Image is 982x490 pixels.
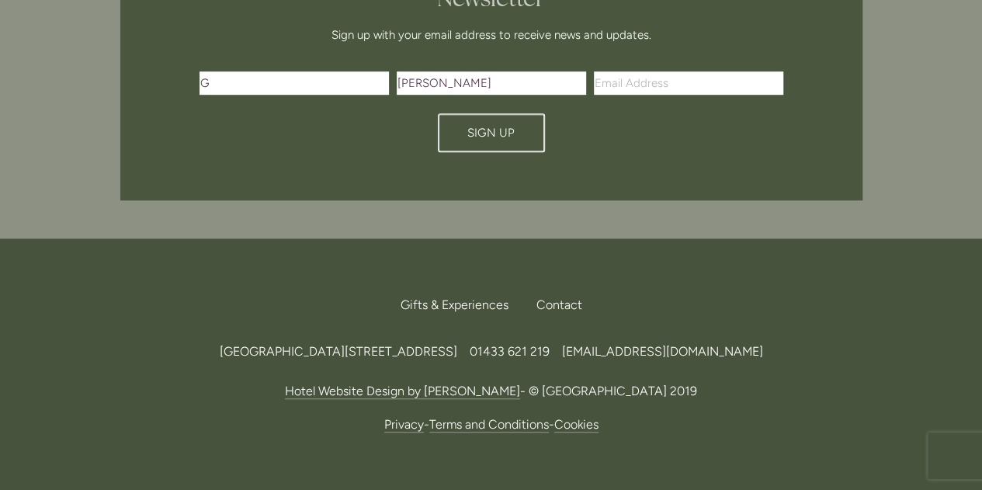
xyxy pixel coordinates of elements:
span: Gifts & Experiences [401,297,508,312]
button: Sign Up [438,113,545,152]
div: Contact [524,288,582,322]
span: [GEOGRAPHIC_DATA][STREET_ADDRESS] [220,344,457,359]
a: Privacy [384,417,424,433]
input: Last Name [397,71,586,95]
a: [EMAIL_ADDRESS][DOMAIN_NAME] [562,344,763,359]
a: Terms and Conditions [429,417,549,433]
a: Cookies [554,417,599,433]
input: Email Address [594,71,783,95]
input: First Name [200,71,389,95]
p: Sign up with your email address to receive news and updates. [205,26,778,44]
span: 01433 621 219 [470,344,550,359]
p: - - [120,414,862,435]
span: Sign Up [467,126,515,140]
a: Hotel Website Design by [PERSON_NAME] [285,384,520,399]
a: Gifts & Experiences [401,288,521,322]
p: - © [GEOGRAPHIC_DATA] 2019 [120,381,862,401]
